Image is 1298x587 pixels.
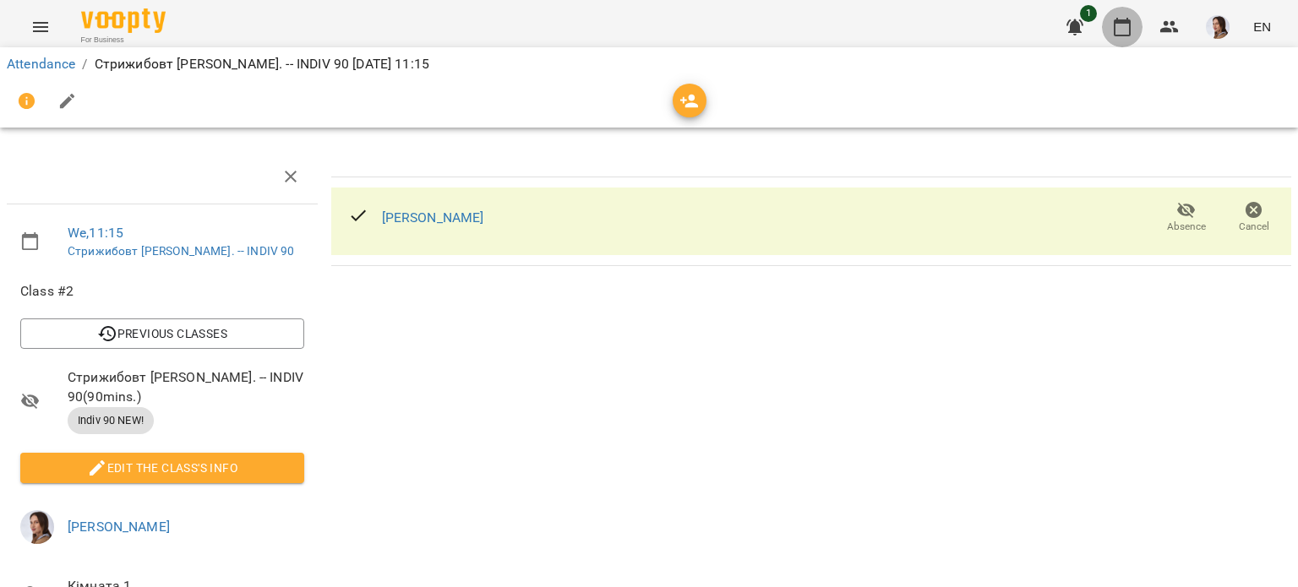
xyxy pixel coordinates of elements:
span: Class #2 [20,281,304,302]
span: 1 [1080,5,1097,22]
li: / [82,54,87,74]
button: Previous Classes [20,318,304,349]
p: Стрижибовт [PERSON_NAME]. -- INDIV 90 [DATE] 11:15 [95,54,429,74]
span: Indiv 90 NEW! [68,413,154,428]
span: Cancel [1239,220,1269,234]
a: Стрижибовт [PERSON_NAME]. -- INDIV 90 [68,244,294,258]
button: Absence [1153,194,1220,242]
img: Voopty Logo [81,8,166,33]
span: For Business [81,35,166,46]
span: Absence [1167,220,1206,234]
a: We , 11:15 [68,225,123,241]
span: Стрижибовт [PERSON_NAME]. -- INDIV 90 ( 90 mins. ) [68,367,304,407]
span: Edit the class's Info [34,458,291,478]
a: [PERSON_NAME] [382,209,484,226]
button: Cancel [1220,194,1288,242]
button: EN [1246,11,1278,42]
button: Edit the class's Info [20,453,304,483]
span: EN [1253,18,1271,35]
a: Attendance [7,56,75,72]
img: 6a03a0f17c1b85eb2e33e2f5271eaff0.png [1206,15,1230,39]
button: Menu [20,7,61,47]
nav: breadcrumb [7,54,1291,74]
img: 6a03a0f17c1b85eb2e33e2f5271eaff0.png [20,510,54,544]
span: Previous Classes [34,323,291,344]
a: [PERSON_NAME] [68,519,170,535]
